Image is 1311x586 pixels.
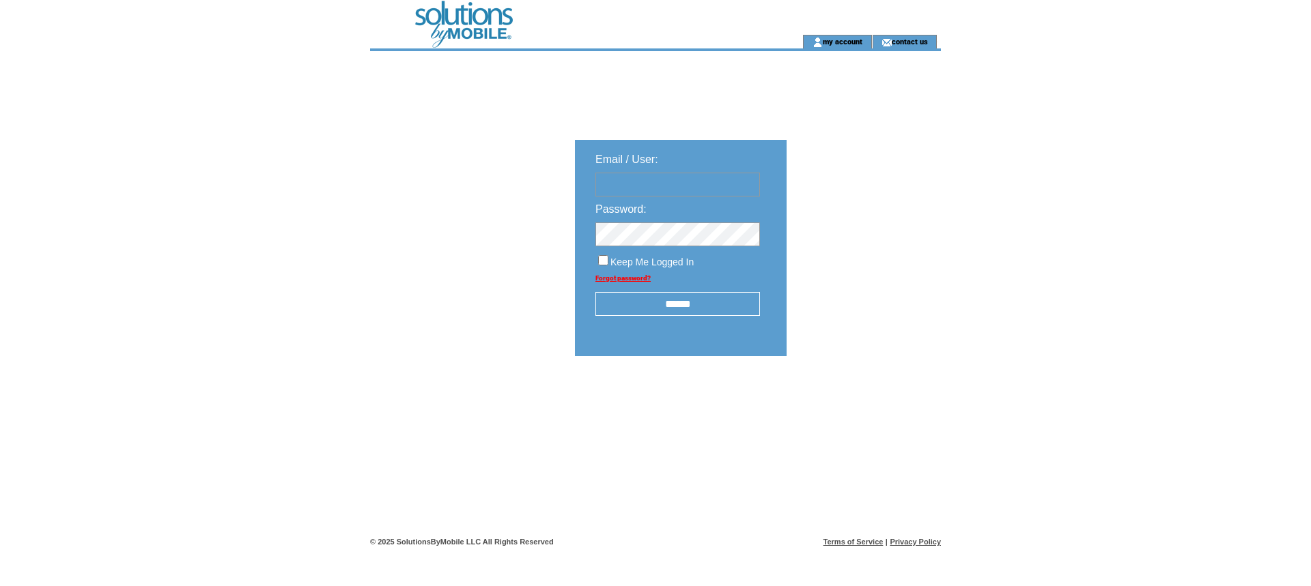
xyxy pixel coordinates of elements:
[595,274,651,282] a: Forgot password?
[595,203,647,215] span: Password:
[890,538,941,546] a: Privacy Policy
[823,37,862,46] a: my account
[882,37,892,48] img: contact_us_icon.gif;jsessionid=A686816BC14ADD819BEB4C1CA493CACA
[610,257,694,267] span: Keep Me Logged In
[823,538,884,546] a: Terms of Service
[595,153,658,165] span: Email / User:
[892,37,928,46] a: contact us
[826,390,894,407] img: transparent.png;jsessionid=A686816BC14ADD819BEB4C1CA493CACA
[886,538,888,546] span: |
[813,37,823,48] img: account_icon.gif;jsessionid=A686816BC14ADD819BEB4C1CA493CACA
[370,538,554,546] span: © 2025 SolutionsByMobile LLC All Rights Reserved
